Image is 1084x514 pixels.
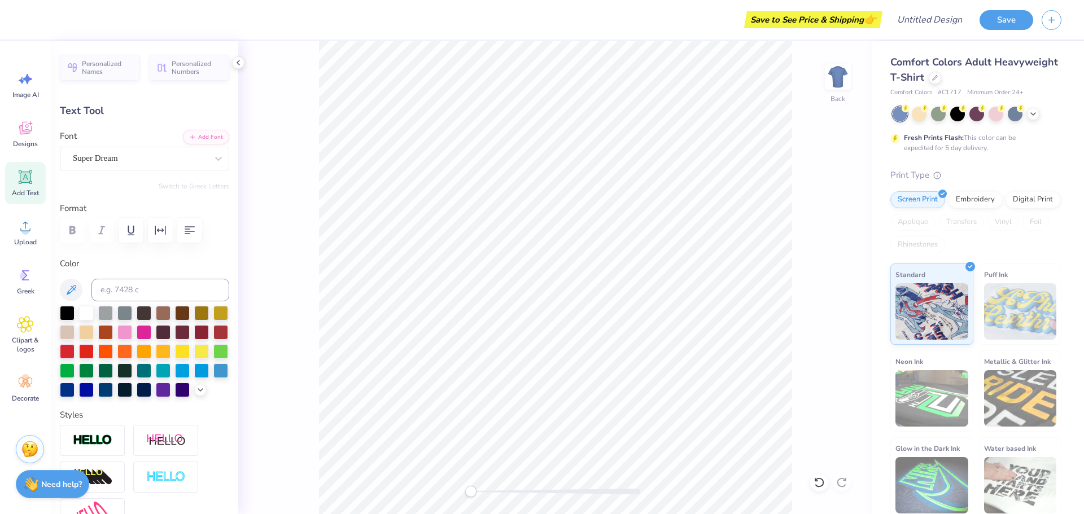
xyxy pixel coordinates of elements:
input: Untitled Design [888,8,971,31]
div: This color can be expedited for 5 day delivery. [904,133,1043,153]
label: Font [60,130,77,143]
img: Standard [895,283,968,340]
span: Image AI [12,90,39,99]
span: Greek [17,287,34,296]
input: e.g. 7428 c [91,279,229,301]
img: Metallic & Glitter Ink [984,370,1057,427]
div: Print Type [890,169,1061,182]
img: Puff Ink [984,283,1057,340]
img: 3D Illusion [73,468,112,486]
button: Switch to Greek Letters [159,182,229,191]
span: Standard [895,269,925,280]
div: Digital Print [1006,191,1060,208]
div: Save to See Price & Shipping [747,11,880,28]
img: Negative Space [146,471,186,484]
span: Water based Ink [984,442,1036,454]
div: Text Tool [60,103,229,118]
div: Rhinestones [890,236,945,253]
div: Foil [1022,214,1049,231]
button: Personalized Names [60,55,139,81]
span: Minimum Order: 24 + [967,88,1024,98]
span: Upload [14,238,37,247]
span: Neon Ink [895,355,923,367]
span: Puff Ink [984,269,1008,280]
div: Applique [890,214,936,231]
strong: Fresh Prints Flash: [904,133,964,142]
span: # C1717 [938,88,961,98]
img: Shadow [146,433,186,447]
label: Styles [60,408,83,421]
div: Screen Print [890,191,945,208]
span: Personalized Numbers [172,60,222,76]
span: Glow in the Dark Ink [895,442,960,454]
button: Save [980,10,1033,30]
span: Comfort Colors [890,88,932,98]
span: Clipart & logos [7,336,44,354]
img: Water based Ink [984,457,1057,513]
div: Vinyl [987,214,1019,231]
button: Personalized Numbers [150,55,229,81]
img: Glow in the Dark Ink [895,457,968,513]
span: Add Text [12,188,39,197]
span: Comfort Colors Adult Heavyweight T-Shirt [890,55,1058,84]
div: Transfers [939,214,984,231]
span: Designs [13,139,38,148]
span: Metallic & Glitter Ink [984,355,1051,367]
span: 👉 [864,12,876,26]
strong: Need help? [41,479,82,490]
img: Neon Ink [895,370,968,427]
div: Embroidery [948,191,1002,208]
label: Format [60,202,229,215]
button: Add Font [183,130,229,144]
img: Back [827,65,849,88]
img: Stroke [73,434,112,447]
div: Back [831,94,845,104]
div: Accessibility label [465,486,477,497]
label: Color [60,257,229,270]
span: Decorate [12,394,39,403]
span: Personalized Names [82,60,133,76]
